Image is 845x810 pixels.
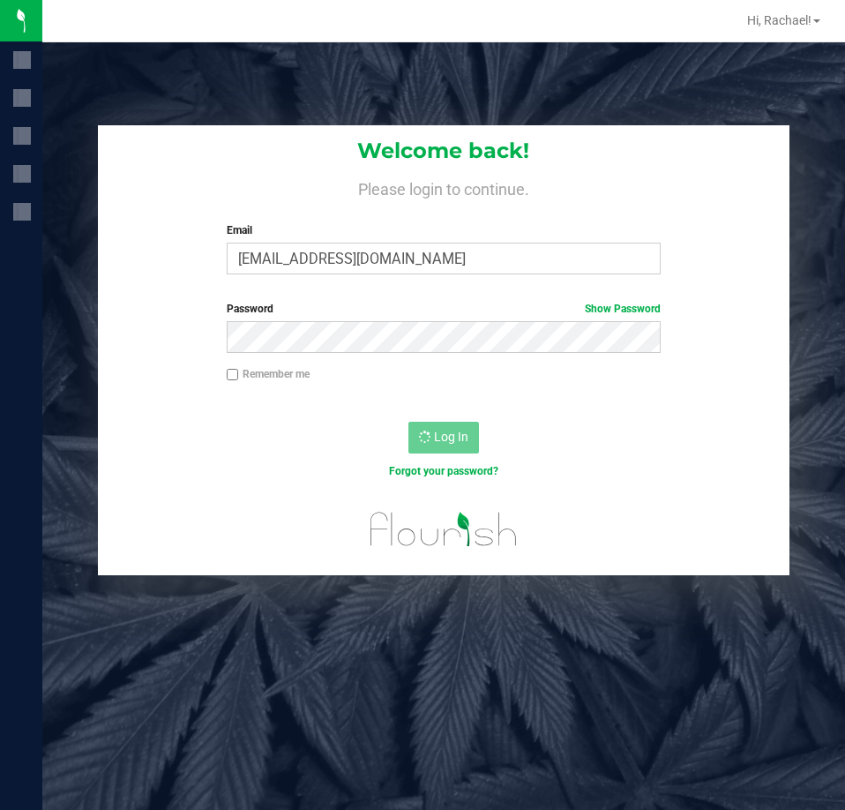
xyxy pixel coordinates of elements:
[227,303,273,315] span: Password
[747,13,811,27] span: Hi, Rachael!
[408,422,479,454] button: Log In
[98,139,789,162] h1: Welcome back!
[585,303,661,315] a: Show Password
[227,369,239,381] input: Remember me
[227,222,661,238] label: Email
[389,465,498,477] a: Forgot your password?
[357,498,530,561] img: flourish_logo.svg
[434,430,468,444] span: Log In
[227,366,310,382] label: Remember me
[98,176,789,198] h4: Please login to continue.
